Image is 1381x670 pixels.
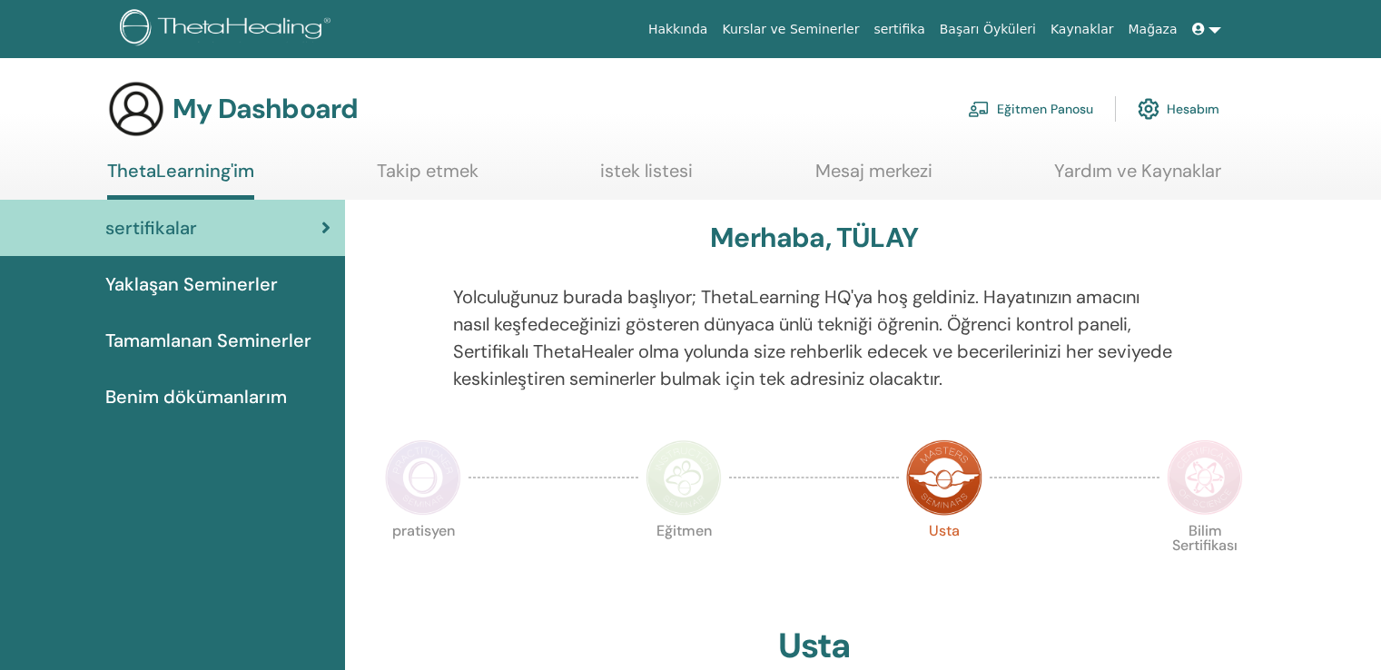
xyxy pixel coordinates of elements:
a: Yardım ve Kaynaklar [1054,160,1221,195]
a: Hesabım [1138,89,1219,129]
img: chalkboard-teacher.svg [968,101,990,117]
a: Takip etmek [377,160,478,195]
img: logo.png [120,9,337,50]
p: Yolculuğunuz burada başlıyor; ThetaLearning HQ'ya hoş geldiniz. Hayatınızın amacını nasıl keşfede... [453,283,1176,392]
p: Usta [906,524,982,600]
a: Kaynaklar [1043,13,1121,46]
a: Mesaj merkezi [815,160,932,195]
h3: My Dashboard [173,93,358,125]
img: Instructor [646,439,722,516]
img: Practitioner [385,439,461,516]
h2: Usta [778,626,850,667]
a: Mağaza [1120,13,1184,46]
span: Tamamlanan Seminerler [105,327,311,354]
a: ThetaLearning'im [107,160,254,200]
p: Eğitmen [646,524,722,600]
img: generic-user-icon.jpg [107,80,165,138]
span: sertifikalar [105,214,197,241]
a: istek listesi [600,160,693,195]
span: Benim dökümanlarım [105,383,287,410]
a: sertifika [866,13,932,46]
span: Yaklaşan Seminerler [105,271,278,298]
h3: Merhaba, TÜLAY [710,222,918,254]
img: Master [906,439,982,516]
img: Certificate of Science [1167,439,1243,516]
a: Eğitmen Panosu [968,89,1093,129]
p: Bilim Sertifikası [1167,524,1243,600]
a: Kurslar ve Seminerler [715,13,866,46]
p: pratisyen [385,524,461,600]
a: Hakkında [641,13,715,46]
img: cog.svg [1138,94,1159,124]
a: Başarı Öyküleri [932,13,1043,46]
